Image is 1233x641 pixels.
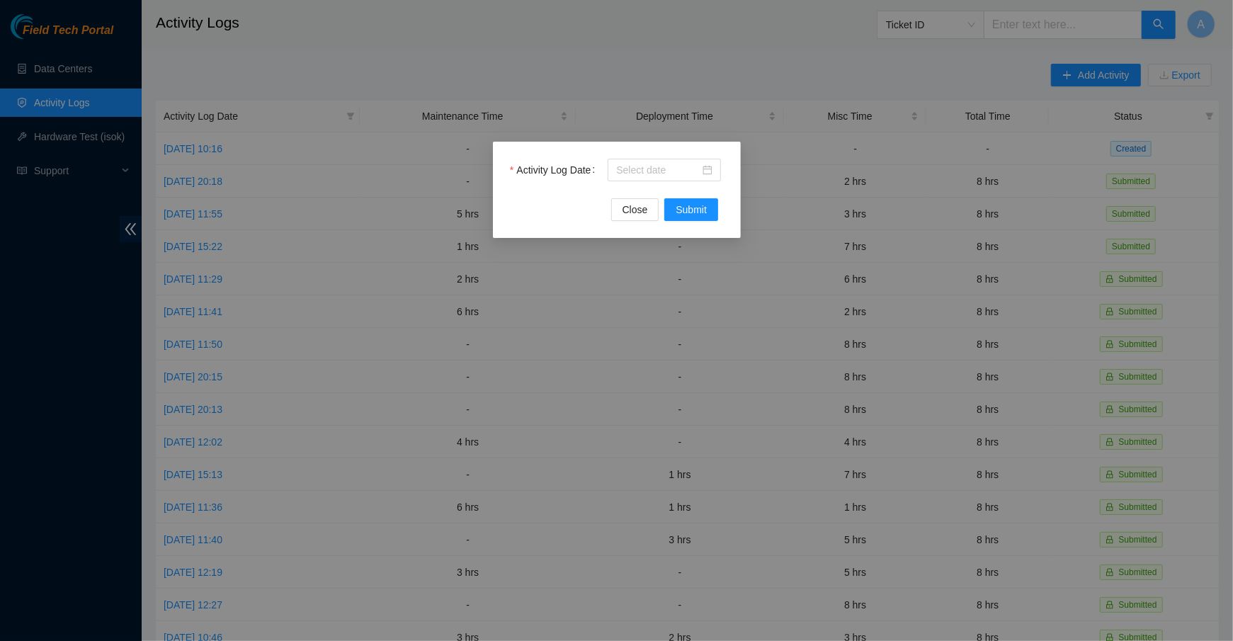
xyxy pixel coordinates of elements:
span: Close [622,202,647,217]
input: Activity Log Date [616,162,700,178]
button: Close [610,198,659,221]
label: Activity Log Date [510,159,601,181]
button: Submit [664,198,718,221]
span: Submit [676,202,707,217]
